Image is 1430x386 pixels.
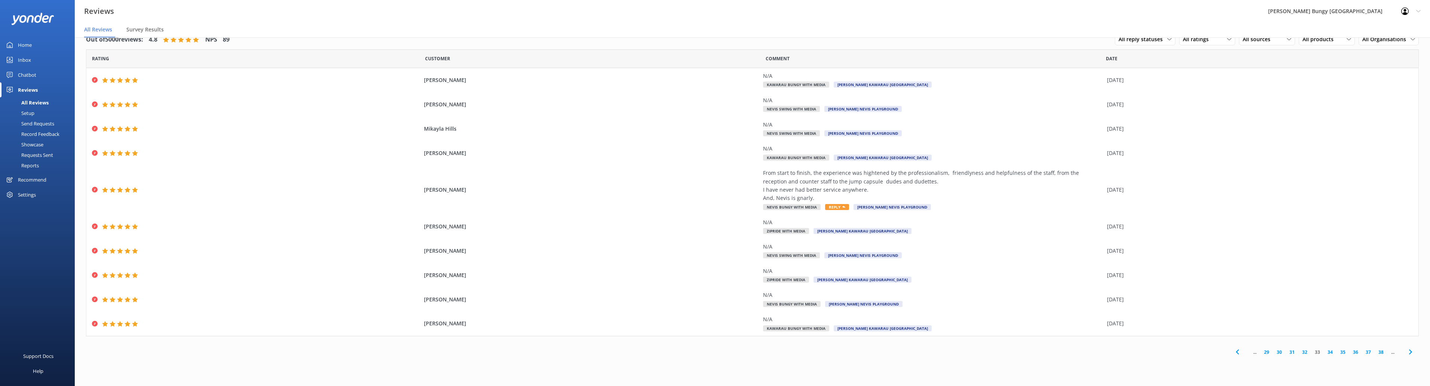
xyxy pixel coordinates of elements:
div: Home [18,37,32,52]
span: [PERSON_NAME] Nevis Playground [824,252,902,258]
span: [PERSON_NAME] Nevis Playground [825,301,902,307]
a: Requests Sent [4,150,75,160]
div: [DATE] [1107,186,1409,194]
img: yonder-white-logo.png [11,13,54,25]
div: Recommend [18,172,46,187]
div: N/A [763,291,1103,299]
div: Reviews [18,82,38,97]
span: [PERSON_NAME] [424,222,760,231]
a: 30 [1273,349,1286,356]
a: 32 [1298,349,1311,356]
span: Zipride with Media [763,277,809,283]
span: All sources [1243,35,1275,43]
a: Setup [4,108,75,118]
span: [PERSON_NAME] Nevis Playground [824,106,902,112]
div: Settings [18,187,36,202]
a: 29 [1260,349,1273,356]
span: Kawarau Bungy with Media [763,325,829,331]
span: [PERSON_NAME] Kawarau [GEOGRAPHIC_DATA] [814,277,911,283]
a: 34 [1324,349,1337,356]
div: From start to finish, the experience was hightened by the professionalism, friendlyness and helpf... [763,169,1103,203]
div: N/A [763,267,1103,275]
span: [PERSON_NAME] [424,295,760,304]
span: [PERSON_NAME] [424,186,760,194]
a: 35 [1337,349,1349,356]
span: [PERSON_NAME] [424,76,760,84]
span: All Organisations [1362,35,1411,43]
div: N/A [763,72,1103,80]
span: Nevis Swing with Media [763,130,820,136]
span: [PERSON_NAME] Nevis Playground [824,130,902,136]
span: Question [766,55,790,62]
div: [DATE] [1107,247,1409,255]
div: [DATE] [1107,271,1409,279]
div: Requests Sent [4,150,53,160]
a: 38 [1375,349,1387,356]
a: 33 [1311,349,1324,356]
div: [DATE] [1107,295,1409,304]
span: Survey Results [126,26,164,33]
div: [DATE] [1107,125,1409,133]
div: Record Feedback [4,129,59,139]
div: [DATE] [1107,149,1409,157]
span: [PERSON_NAME] [424,100,760,109]
div: Reports [4,160,39,171]
div: [DATE] [1107,319,1409,328]
h4: NPS [205,35,217,45]
div: Showcase [4,139,43,150]
span: Kawarau Bungy with Media [763,155,829,161]
h3: Reviews [84,5,114,17]
span: Reply [825,204,849,210]
a: 36 [1349,349,1362,356]
span: ... [1387,349,1398,356]
span: All Reviews [84,26,112,33]
span: Date [425,55,450,62]
a: 37 [1362,349,1375,356]
div: [DATE] [1107,76,1409,84]
div: N/A [763,145,1103,153]
span: Date [92,55,109,62]
span: Date [1106,55,1117,62]
h4: 4.8 [149,35,157,45]
div: Support Docs [23,349,53,364]
span: Nevis Bungy with Media [763,301,821,307]
span: [PERSON_NAME] [424,149,760,157]
div: All Reviews [4,97,49,108]
div: N/A [763,121,1103,129]
span: ... [1249,349,1260,356]
span: Kawarau Bungy with Media [763,82,829,88]
div: N/A [763,315,1103,323]
span: [PERSON_NAME] Kawarau [GEOGRAPHIC_DATA] [834,325,932,331]
span: [PERSON_NAME] [424,319,760,328]
span: Nevis Bungy with Media [763,204,821,210]
a: Reports [4,160,75,171]
a: Record Feedback [4,129,75,139]
div: Send Requests [4,118,54,129]
a: Showcase [4,139,75,150]
div: N/A [763,96,1103,104]
h4: Out of 5000 reviews: [86,35,143,45]
h4: 89 [223,35,230,45]
a: 31 [1286,349,1298,356]
span: Mikayla Hills [424,125,760,133]
a: Send Requests [4,118,75,129]
div: Setup [4,108,34,118]
span: All reply statuses [1119,35,1167,43]
span: [PERSON_NAME] [424,271,760,279]
span: Nevis Swing with Media [763,252,820,258]
span: [PERSON_NAME] Kawarau [GEOGRAPHIC_DATA] [834,155,932,161]
div: N/A [763,218,1103,227]
div: [DATE] [1107,100,1409,109]
span: Zipride with Media [763,228,809,234]
div: N/A [763,243,1103,251]
div: [DATE] [1107,222,1409,231]
span: All ratings [1183,35,1213,43]
span: [PERSON_NAME] [424,247,760,255]
span: [PERSON_NAME] Kawarau [GEOGRAPHIC_DATA] [814,228,911,234]
a: All Reviews [4,97,75,108]
div: Inbox [18,52,31,67]
span: Nevis Swing with Media [763,106,820,112]
span: [PERSON_NAME] Kawarau [GEOGRAPHIC_DATA] [834,82,932,88]
span: [PERSON_NAME] Nevis Playground [854,204,931,210]
div: Help [33,364,43,379]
